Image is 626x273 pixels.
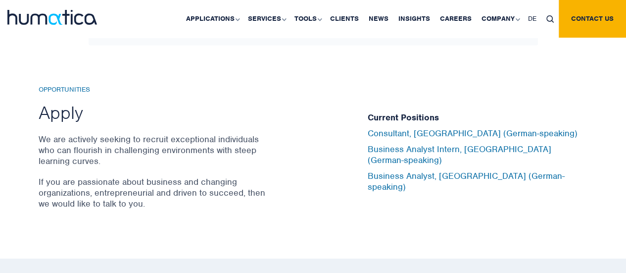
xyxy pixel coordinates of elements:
span: DE [528,14,536,23]
h6: Opportunities [39,86,269,94]
p: We are actively seeking to recruit exceptional individuals who can flourish in challenging enviro... [39,134,269,166]
img: logo [7,10,97,25]
p: If you are passionate about business and changing organizations, entrepreneurial and driven to su... [39,176,269,209]
a: Consultant, [GEOGRAPHIC_DATA] (German-speaking) [368,128,578,139]
a: Business Analyst Intern, [GEOGRAPHIC_DATA] (German-speaking) [368,144,551,165]
h2: Apply [39,101,269,124]
h5: Current Positions [368,112,588,123]
img: search_icon [546,15,554,23]
a: Business Analyst, [GEOGRAPHIC_DATA] (German-speaking) [368,170,565,192]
